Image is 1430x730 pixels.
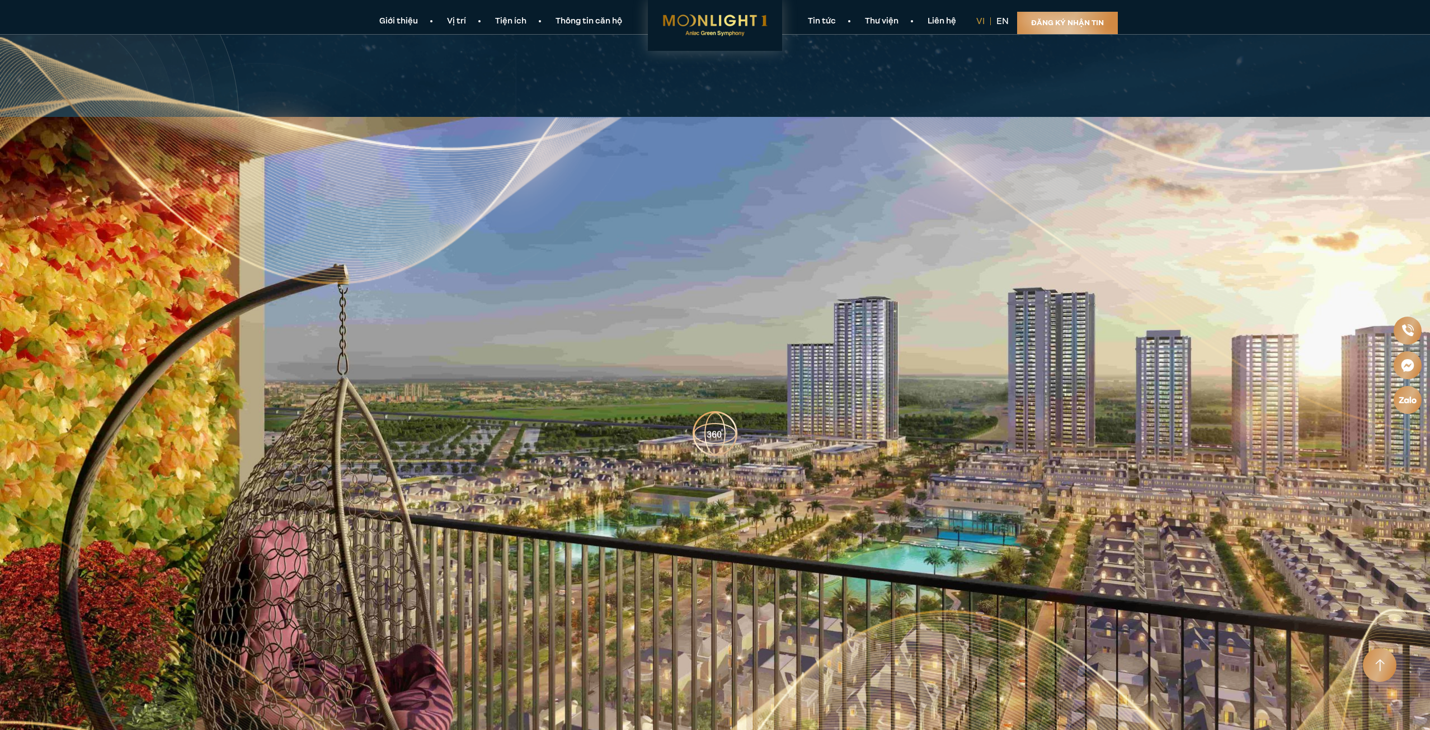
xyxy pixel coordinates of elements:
[976,15,985,27] a: vi
[1017,12,1118,34] a: Đăng ký nhận tin
[850,16,913,27] a: Thư viện
[1401,358,1414,371] img: Messenger icon
[1375,659,1385,672] img: Arrow icon
[541,16,637,27] a: Thông tin căn hộ
[365,16,432,27] a: Giới thiệu
[996,15,1009,27] a: en
[913,16,971,27] a: Liên hệ
[1398,396,1417,403] img: Zalo icon
[793,16,850,27] a: Tin tức
[481,16,541,27] a: Tiện ích
[432,16,481,27] a: Vị trí
[1401,324,1413,336] img: Phone icon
